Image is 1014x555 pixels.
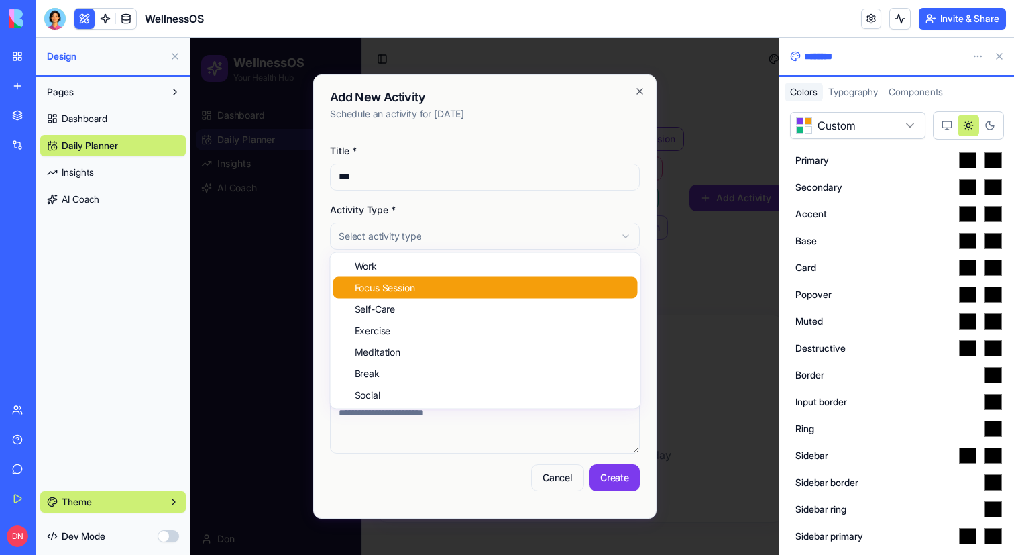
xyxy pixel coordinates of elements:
span: Pages [47,85,74,99]
label: Secondary [795,181,842,194]
span: Dashboard [62,112,107,125]
span: Typography [828,86,878,97]
span: DN [7,525,28,547]
span: Components [889,86,943,97]
label: Destructive [795,342,846,355]
span: Work [164,222,186,236]
button: Theme [40,491,186,513]
button: System theme [936,115,958,136]
img: logo [9,9,93,28]
label: Border [795,368,824,382]
span: Self-Care [164,265,205,279]
span: Social [164,351,190,364]
span: Focus Session [164,244,225,257]
label: Ring [795,422,814,436]
span: Insights [62,166,94,179]
button: Dark theme [979,115,1001,136]
label: Accent [795,207,827,221]
label: Popover [795,288,832,301]
span: WellnessOS [145,11,204,27]
span: Break [164,330,189,343]
label: Card [795,261,816,274]
span: Meditation [164,308,210,321]
label: Sidebar [795,449,828,462]
button: Light theme [958,115,979,136]
a: Daily Planner [40,135,186,156]
span: Colors [790,86,818,97]
span: Design [47,50,164,63]
button: Invite & Share [919,8,1006,30]
label: Primary [795,154,829,167]
label: Sidebar ring [795,503,846,516]
span: Exercise [164,287,201,300]
span: AI Coach [62,193,99,206]
button: Pages [40,81,164,103]
a: Insights [40,162,186,183]
a: Dashboard [40,108,186,130]
label: Input border [795,395,847,409]
span: Daily Planner [62,139,118,152]
a: AI Coach [40,189,186,210]
label: Sidebar border [795,476,858,489]
label: Muted [795,315,823,328]
label: Base [795,234,817,248]
label: Sidebar primary [795,529,863,543]
span: Dev Mode [62,529,105,543]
